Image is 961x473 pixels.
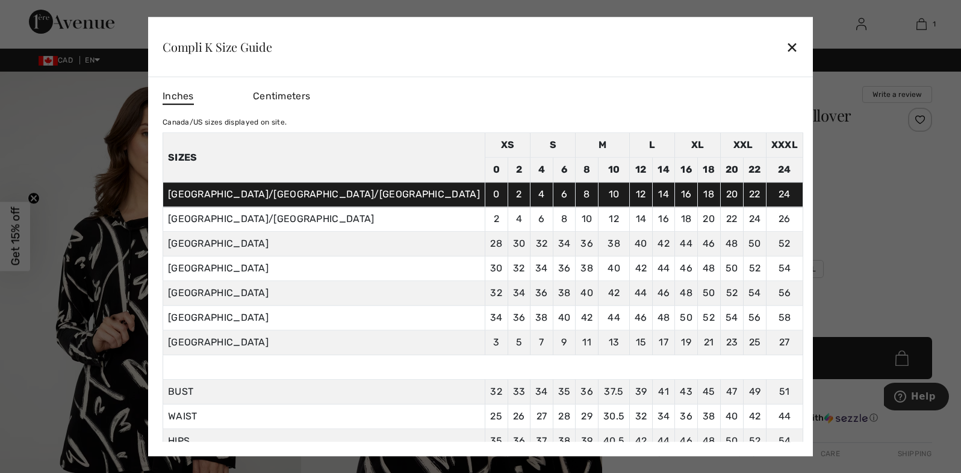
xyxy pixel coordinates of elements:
td: [GEOGRAPHIC_DATA]/[GEOGRAPHIC_DATA]/[GEOGRAPHIC_DATA] [163,182,485,207]
td: 13 [598,330,629,355]
td: S [530,133,576,158]
span: 45 [703,386,715,397]
td: 16 [675,158,698,182]
td: 22 [720,207,744,232]
td: 25 [744,330,767,355]
span: 40.5 [603,435,624,447]
td: 36 [508,306,530,330]
td: 20 [697,207,720,232]
td: 48 [697,256,720,281]
td: 3 [485,330,508,355]
td: 6 [530,207,553,232]
td: XS [485,133,530,158]
td: BUST [163,380,485,404]
td: 18 [675,207,698,232]
td: 5 [508,330,530,355]
td: 32 [508,256,530,281]
td: 2 [508,158,530,182]
span: 30.5 [603,410,624,422]
td: 27 [766,330,803,355]
span: 36 [580,386,593,397]
td: 46 [675,256,698,281]
td: 7 [530,330,553,355]
td: 10 [598,182,629,207]
td: 38 [598,232,629,256]
td: [GEOGRAPHIC_DATA] [163,330,485,355]
td: 40 [598,256,629,281]
td: 18 [697,158,720,182]
td: 16 [675,182,698,207]
td: 34 [553,232,576,256]
td: 10 [598,158,629,182]
td: 46 [630,306,653,330]
td: 20 [720,158,744,182]
td: 17 [652,330,675,355]
td: 52 [720,281,744,306]
span: 29 [581,410,592,422]
td: 40 [630,232,653,256]
td: 56 [744,306,767,330]
td: 8 [576,182,599,207]
td: 14 [630,207,653,232]
div: Compli K Size Guide [163,41,272,53]
span: 25 [490,410,502,422]
td: 8 [553,207,576,232]
span: Help [27,8,52,19]
div: Canada/US sizes displayed on site. [163,117,803,128]
td: 50 [744,232,767,256]
td: L [630,133,675,158]
td: 14 [652,158,675,182]
td: 44 [630,281,653,306]
span: 28 [558,410,570,422]
td: 4 [530,158,553,182]
div: ✕ [786,34,798,60]
span: 42 [749,410,761,422]
span: 51 [779,386,790,397]
td: 36 [530,281,553,306]
td: XL [675,133,720,158]
td: 34 [530,256,553,281]
span: 34 [535,386,548,397]
td: 22 [744,182,767,207]
td: 46 [652,281,675,306]
span: 48 [703,435,715,447]
td: M [576,133,630,158]
td: 42 [576,306,599,330]
td: 12 [598,207,629,232]
td: 38 [553,281,576,306]
span: 37.5 [604,386,623,397]
td: 4 [508,207,530,232]
td: 36 [553,256,576,281]
td: 19 [675,330,698,355]
td: 24 [766,158,803,182]
td: 54 [766,256,803,281]
span: 32 [635,410,647,422]
td: 0 [485,158,508,182]
td: 30 [508,232,530,256]
span: Centimeters [253,90,310,102]
td: 50 [697,281,720,306]
td: 56 [766,281,803,306]
td: 22 [744,158,767,182]
span: 35 [490,435,503,447]
td: 24 [766,182,803,207]
span: 46 [680,435,692,447]
td: 58 [766,306,803,330]
span: 49 [749,386,761,397]
td: 12 [630,158,653,182]
td: 6 [553,182,576,207]
td: 0 [485,182,508,207]
td: 48 [675,281,698,306]
span: 32 [490,386,502,397]
td: 9 [553,330,576,355]
td: 26 [766,207,803,232]
td: 15 [630,330,653,355]
span: 33 [513,386,526,397]
td: [GEOGRAPHIC_DATA] [163,281,485,306]
td: 2 [485,207,508,232]
span: 36 [680,410,692,422]
span: 43 [680,386,692,397]
span: 50 [726,435,738,447]
span: 37 [536,435,547,447]
td: 52 [744,256,767,281]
